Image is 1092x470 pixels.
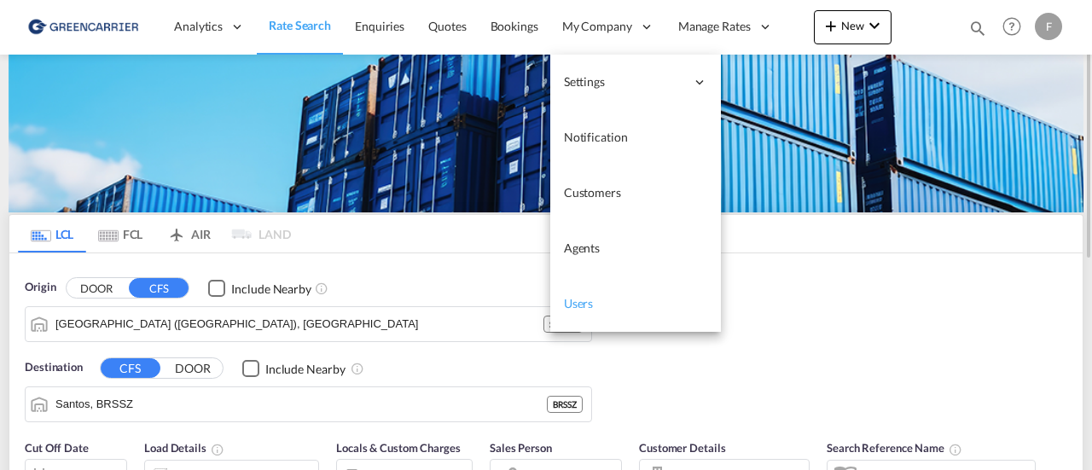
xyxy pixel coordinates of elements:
span: Help [997,12,1026,41]
a: Agents [550,221,721,276]
a: Notification [550,110,721,165]
button: DOOR [67,278,126,298]
md-pagination-wrapper: Use the left and right arrow keys to navigate between tabs [18,215,291,252]
span: Quotes [428,19,466,33]
img: 609dfd708afe11efa14177256b0082fb.png [26,8,141,46]
span: Sales Person [490,441,552,455]
a: Users [550,276,721,332]
div: Include Nearby [231,281,311,298]
span: Bookings [491,19,538,33]
md-checkbox: Checkbox No Ink [208,279,311,297]
a: Customers [550,165,721,221]
span: Manage Rates [678,18,751,35]
span: Origin [25,279,55,296]
div: Include Nearby [265,361,346,378]
md-input-container: Santos, BRSSZ [26,387,591,421]
div: F [1035,13,1062,40]
md-checkbox: Checkbox No Ink [242,359,346,377]
div: Help [997,12,1035,43]
div: icon-magnify [968,19,987,44]
img: GreenCarrierFCL_LCL.png [9,55,1083,212]
span: Users [564,296,594,310]
span: Destination [25,359,83,376]
md-tab-item: LCL [18,215,86,252]
span: Notification [564,130,628,144]
span: Customer Details [639,441,725,455]
md-tab-item: FCL [86,215,154,252]
button: CFS [101,358,160,378]
span: Agents [564,241,600,255]
md-icon: icon-airplane [166,224,187,237]
span: Customers [564,185,621,200]
md-icon: icon-plus 400-fg [821,15,841,36]
div: BRSSZ [547,396,583,413]
div: SEGOT [543,316,583,333]
md-input-container: Gothenburg (Goteborg), SEGOT [26,307,591,341]
md-icon: Unchecked: Ignores neighbouring ports when fetching rates.Checked : Includes neighbouring ports w... [315,281,328,295]
input: Search by Port [55,392,547,417]
span: My Company [562,18,632,35]
button: icon-plus 400-fgNewicon-chevron-down [814,10,892,44]
md-icon: icon-chevron-down [864,15,885,36]
span: Search Reference Name [827,441,962,455]
span: Load Details [144,441,224,455]
div: Settings [550,55,721,110]
span: Rate Search [269,18,331,32]
md-icon: Your search will be saved by the below given name [949,443,962,456]
button: CFS [129,278,189,298]
md-icon: Chargeable Weight [211,443,224,456]
span: Locals & Custom Charges [336,441,461,455]
button: DOOR [163,358,223,378]
span: Analytics [174,18,223,35]
span: Cut Off Date [25,441,89,455]
span: New [821,19,885,32]
md-icon: icon-magnify [968,19,987,38]
span: Settings [564,73,685,90]
md-icon: Unchecked: Ignores neighbouring ports when fetching rates.Checked : Includes neighbouring ports w... [351,362,364,375]
md-tab-item: AIR [154,215,223,252]
span: Enquiries [355,19,404,33]
input: Search by Port [55,311,543,337]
